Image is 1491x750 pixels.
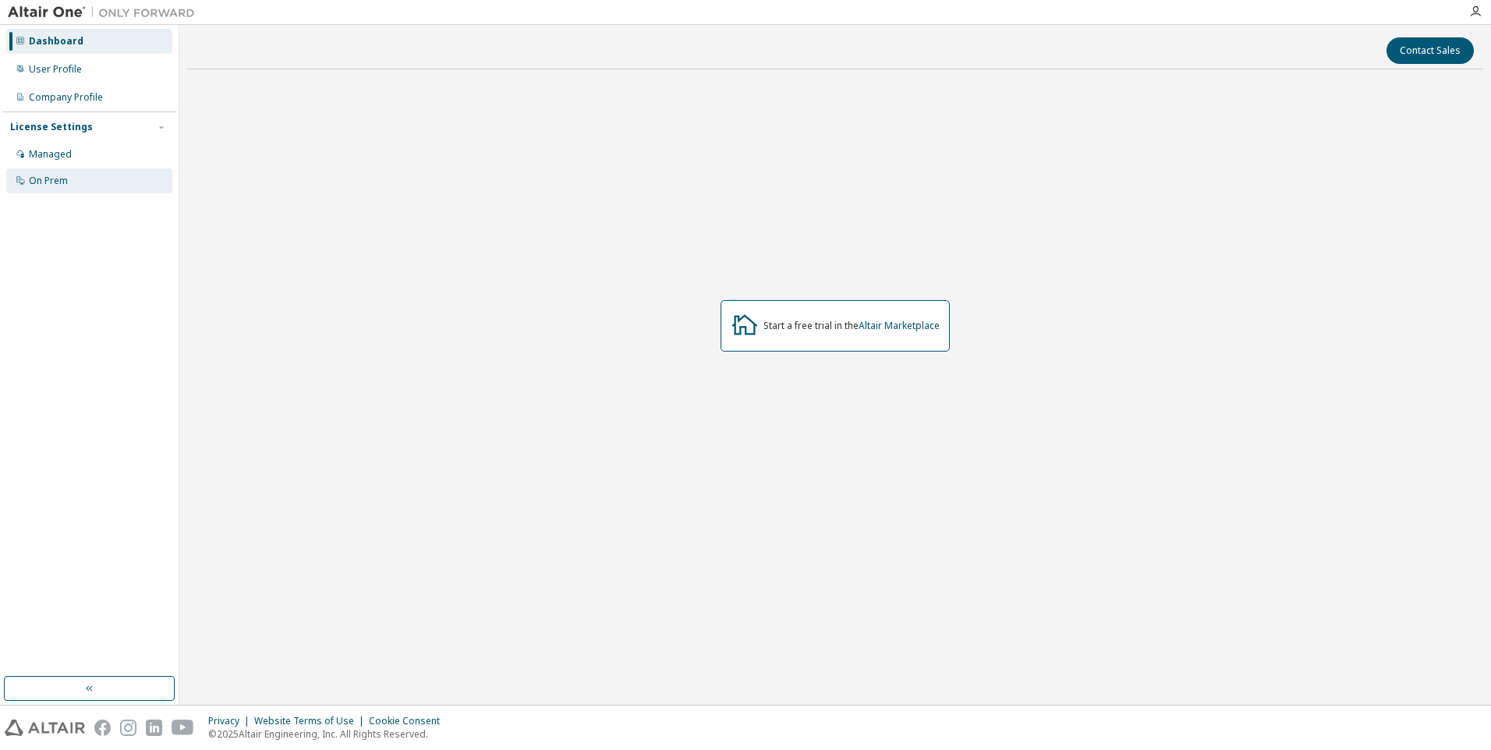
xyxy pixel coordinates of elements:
div: Privacy [208,715,254,727]
div: Managed [29,148,72,161]
img: youtube.svg [172,720,194,736]
a: Altair Marketplace [859,319,940,332]
div: User Profile [29,63,82,76]
div: Website Terms of Use [254,715,369,727]
img: instagram.svg [120,720,136,736]
div: Start a free trial in the [763,320,940,332]
button: Contact Sales [1387,37,1474,64]
img: facebook.svg [94,720,111,736]
p: © 2025 Altair Engineering, Inc. All Rights Reserved. [208,727,449,741]
img: linkedin.svg [146,720,162,736]
div: Company Profile [29,91,103,104]
div: Cookie Consent [369,715,449,727]
div: Dashboard [29,35,83,48]
div: License Settings [10,121,93,133]
img: Altair One [8,5,203,20]
div: On Prem [29,175,68,187]
img: altair_logo.svg [5,720,85,736]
